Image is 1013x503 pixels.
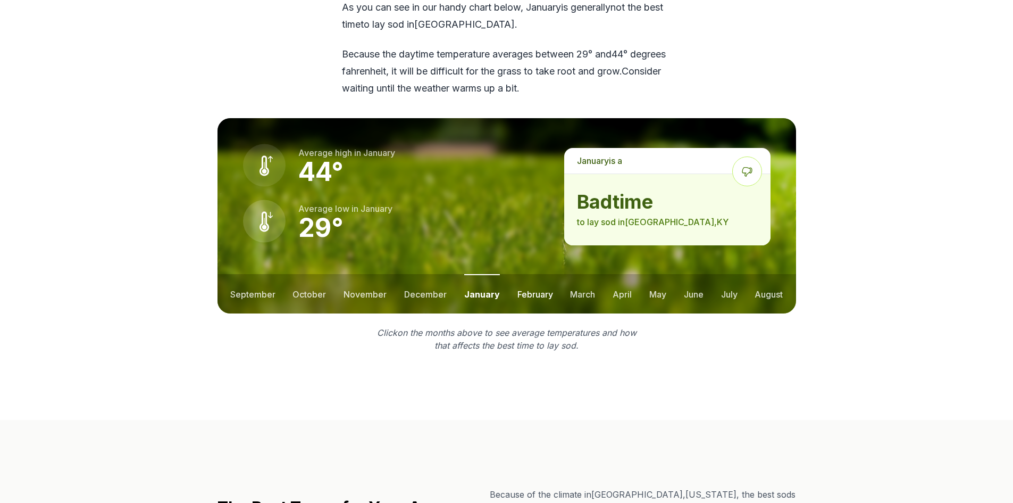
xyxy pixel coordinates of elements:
[292,274,326,314] button: october
[298,146,395,159] p: Average high in
[755,274,783,314] button: august
[577,191,757,212] strong: bad time
[577,155,609,166] span: january
[363,147,395,158] span: january
[684,274,704,314] button: june
[404,274,447,314] button: december
[344,274,387,314] button: november
[577,216,757,228] p: to lay sod in [GEOGRAPHIC_DATA] , KY
[570,274,595,314] button: march
[371,326,643,352] p: Click on the months above to see average temperatures and how that affects the best time to lay sod.
[464,274,500,314] button: january
[613,274,632,314] button: april
[517,274,553,314] button: february
[361,203,392,214] span: january
[342,46,672,97] p: Because the daytime temperature averages between 29 ° and 44 ° degrees fahrenheit, it will be dif...
[721,274,738,314] button: july
[230,274,275,314] button: september
[298,212,344,243] strong: 29 °
[526,2,561,13] span: january
[298,156,344,187] strong: 44 °
[649,274,666,314] button: may
[564,148,770,174] p: is a
[298,202,392,215] p: Average low in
